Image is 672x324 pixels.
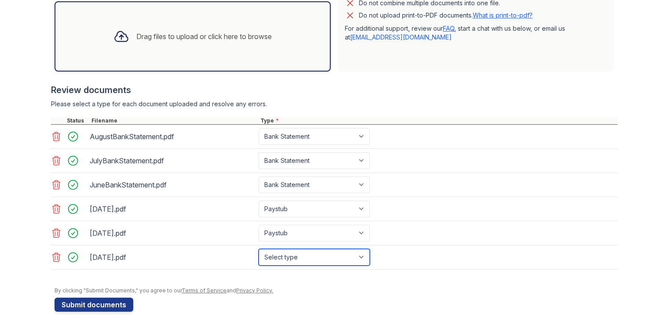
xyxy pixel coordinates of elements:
[90,250,255,264] div: [DATE].pdf
[182,287,226,294] a: Terms of Service
[259,117,617,124] div: Type
[236,287,273,294] a: Privacy Policy.
[473,11,533,19] a: What is print-to-pdf?
[136,31,272,42] div: Drag files to upload or click here to browse
[55,298,133,312] button: Submit documents
[55,287,617,294] div: By clicking "Submit Documents," you agree to our and
[443,25,454,32] a: FAQ
[90,202,255,216] div: [DATE].pdf
[51,100,617,108] div: Please select a type for each document uploaded and resolve any errors.
[90,178,255,192] div: JuneBankStatement.pdf
[65,117,90,124] div: Status
[345,24,607,42] p: For additional support, review our , start a chat with us below, or email us at
[90,154,255,168] div: JulyBankStatement.pdf
[90,117,259,124] div: Filename
[90,130,255,144] div: AugustBankStatement.pdf
[350,33,452,41] a: [EMAIL_ADDRESS][DOMAIN_NAME]
[51,84,617,96] div: Review documents
[90,226,255,240] div: [DATE].pdf
[359,11,533,20] p: Do not upload print-to-PDF documents.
